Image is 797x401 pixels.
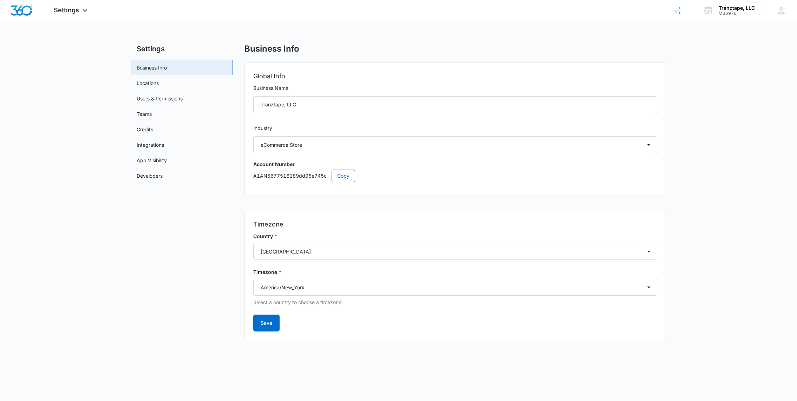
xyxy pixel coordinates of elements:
a: Teams [137,110,152,118]
label: Timezone [253,268,657,276]
label: Industry [253,124,657,132]
a: Developers [137,172,163,179]
span: Settings [54,6,79,14]
p: A1AN5677516189dd95e745c [253,170,657,182]
a: Credits [137,126,153,133]
button: Copy [332,170,355,182]
strong: Account Number [253,161,295,167]
h2: Settings [131,44,233,54]
span: Copy [337,172,349,180]
h2: Global Info [253,71,657,81]
h1: Business Info [244,44,299,54]
p: Select a country to choose a timezone. [253,298,657,306]
a: Business Info [137,64,167,71]
a: Users & Permissions [137,95,183,102]
label: Country [253,232,657,240]
label: Business Name [253,84,657,92]
a: Integrations [137,141,164,149]
div: account name [719,5,755,11]
div: account id [719,11,755,16]
a: App Visibility [137,157,167,164]
h2: Timezone [253,219,657,229]
button: Save [253,315,280,331]
a: Locations [137,79,159,87]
